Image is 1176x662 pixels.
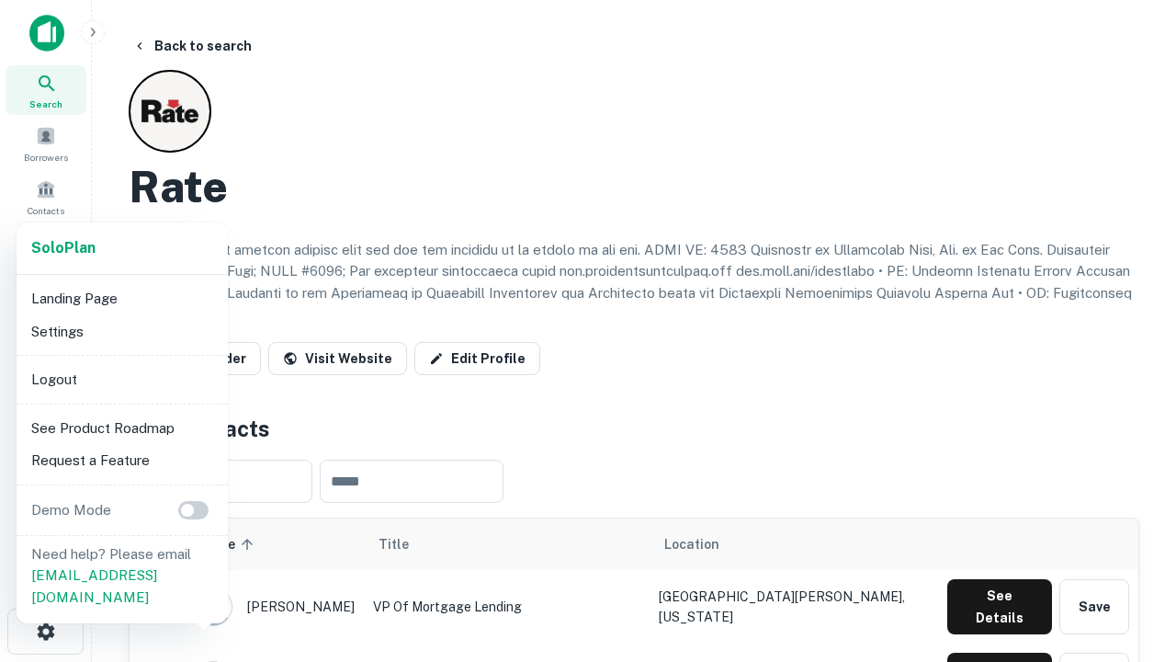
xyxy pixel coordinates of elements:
p: Need help? Please email [31,543,213,609]
li: Landing Page [24,282,220,315]
li: Request a Feature [24,444,220,477]
p: Demo Mode [24,499,119,521]
a: [EMAIL_ADDRESS][DOMAIN_NAME] [31,567,157,605]
li: See Product Roadmap [24,412,220,445]
a: SoloPlan [31,237,96,259]
iframe: Chat Widget [1084,515,1176,603]
li: Settings [24,315,220,348]
strong: Solo Plan [31,239,96,257]
li: Logout [24,363,220,396]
